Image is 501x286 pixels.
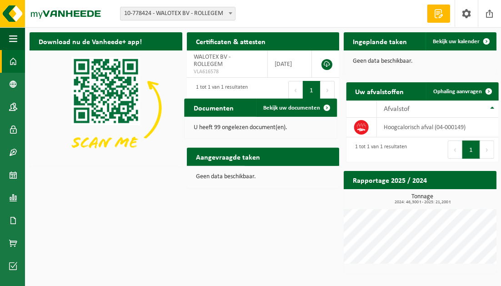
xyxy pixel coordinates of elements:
button: Previous [288,81,303,99]
h2: Download nu de Vanheede+ app! [30,32,151,50]
span: Afvalstof [384,105,410,113]
h2: Aangevraagde taken [187,148,269,166]
button: Next [480,140,494,159]
p: Geen data beschikbaar. [196,174,331,180]
a: Bekijk uw documenten [256,99,336,117]
button: 1 [462,140,480,159]
h2: Ingeplande taken [344,32,416,50]
span: WALOTEX BV - ROLLEGEM [194,54,230,68]
span: Ophaling aanvragen [433,89,482,95]
span: Bekijk uw kalender [433,39,480,45]
h2: Certificaten & attesten [187,32,275,50]
div: 1 tot 1 van 1 resultaten [351,140,407,160]
button: Next [321,81,335,99]
a: Bekijk uw kalender [426,32,496,50]
h2: Rapportage 2025 / 2024 [344,171,436,189]
td: hoogcalorisch afval (04-000149) [377,118,499,137]
a: Bekijk rapportage [429,189,496,207]
span: 2024: 46,300 t - 2025: 21,200 t [348,200,496,205]
span: VLA616578 [194,68,261,75]
h2: Uw afvalstoffen [346,82,413,100]
span: Bekijk uw documenten [263,105,320,111]
button: Previous [448,140,462,159]
div: 1 tot 1 van 1 resultaten [191,80,248,100]
h3: Tonnage [348,194,496,205]
p: Geen data beschikbaar. [353,58,487,65]
span: 10-778424 - WALOTEX BV - ROLLEGEM [120,7,235,20]
span: 10-778424 - WALOTEX BV - ROLLEGEM [120,7,235,20]
p: U heeft 99 ongelezen document(en). [194,125,328,131]
td: [DATE] [268,50,312,78]
h2: Documenten [185,99,243,116]
a: Ophaling aanvragen [426,82,498,100]
button: 1 [303,81,321,99]
img: Download de VHEPlus App [30,50,182,165]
